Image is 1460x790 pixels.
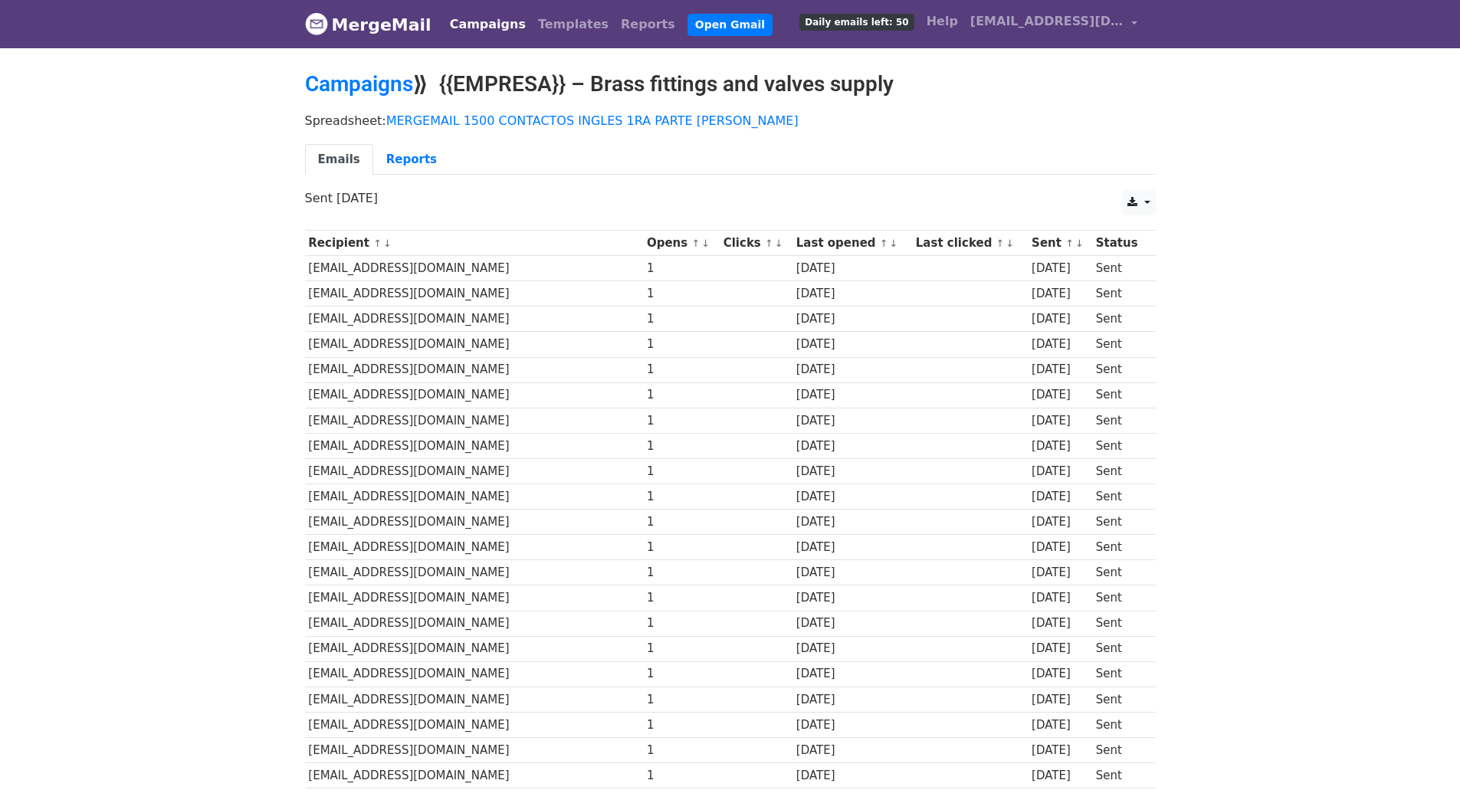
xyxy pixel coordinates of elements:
div: 1 [647,615,716,632]
div: [DATE] [796,412,908,430]
a: ↓ [890,238,898,249]
th: Clicks [720,231,792,256]
div: [DATE] [1032,412,1088,430]
th: Opens [643,231,720,256]
td: [EMAIL_ADDRESS][DOMAIN_NAME] [305,611,644,636]
td: [EMAIL_ADDRESS][DOMAIN_NAME] [305,737,644,762]
div: [DATE] [796,386,908,404]
td: [EMAIL_ADDRESS][DOMAIN_NAME] [305,763,644,788]
div: [DATE] [1032,640,1088,657]
a: [EMAIL_ADDRESS][DOMAIN_NAME] [964,6,1143,42]
div: 1 [647,742,716,759]
div: [DATE] [1032,564,1088,582]
a: ↓ [1075,238,1084,249]
td: Sent [1092,281,1147,306]
a: Daily emails left: 50 [793,6,920,37]
td: [EMAIL_ADDRESS][DOMAIN_NAME] [305,306,644,332]
a: Campaigns [444,9,532,40]
div: [DATE] [796,513,908,531]
div: [DATE] [1032,260,1088,277]
div: [DATE] [796,589,908,607]
div: 1 [647,260,716,277]
div: [DATE] [1032,361,1088,379]
div: [DATE] [796,564,908,582]
div: 1 [647,767,716,785]
div: [DATE] [796,742,908,759]
div: [DATE] [796,665,908,683]
td: Sent [1092,256,1147,281]
div: [DATE] [1032,767,1088,785]
div: 1 [647,665,716,683]
div: [DATE] [796,615,908,632]
td: Sent [1092,382,1147,408]
a: Open Gmail [687,14,773,36]
div: [DATE] [1032,691,1088,709]
div: 1 [647,310,716,328]
td: [EMAIL_ADDRESS][DOMAIN_NAME] [305,585,644,611]
a: ↑ [880,238,888,249]
a: ↓ [1006,238,1014,249]
a: ↓ [701,238,710,249]
td: Sent [1092,332,1147,357]
div: [DATE] [1032,488,1088,506]
div: 1 [647,564,716,582]
td: [EMAIL_ADDRESS][DOMAIN_NAME] [305,408,644,433]
div: 1 [647,361,716,379]
div: 1 [647,285,716,303]
a: Reports [615,9,681,40]
a: ↓ [383,238,392,249]
td: Sent [1092,510,1147,535]
td: [EMAIL_ADDRESS][DOMAIN_NAME] [305,382,644,408]
a: ↑ [373,238,382,249]
td: [EMAIL_ADDRESS][DOMAIN_NAME] [305,458,644,484]
div: [DATE] [1032,463,1088,480]
th: Sent [1028,231,1092,256]
div: [DATE] [796,260,908,277]
div: 1 [647,716,716,734]
td: [EMAIL_ADDRESS][DOMAIN_NAME] [305,535,644,560]
div: [DATE] [1032,285,1088,303]
div: [DATE] [796,488,908,506]
div: [DATE] [796,463,908,480]
div: [DATE] [1032,665,1088,683]
td: [EMAIL_ADDRESS][DOMAIN_NAME] [305,256,644,281]
div: 1 [647,386,716,404]
a: ↑ [765,238,773,249]
a: Templates [532,9,615,40]
td: Sent [1092,357,1147,382]
div: [DATE] [796,767,908,785]
a: Campaigns [305,71,413,97]
div: [DATE] [796,285,908,303]
div: [DATE] [796,310,908,328]
td: Sent [1092,408,1147,433]
div: [DATE] [1032,589,1088,607]
div: 1 [647,412,716,430]
a: ↑ [996,238,1005,249]
a: MergeMail [305,8,431,41]
span: Daily emails left: 50 [799,14,914,31]
a: MERGEMAIL 1500 CONTACTOS INGLES 1RA PARTE [PERSON_NAME] [386,113,799,128]
div: [DATE] [1032,438,1088,455]
td: [EMAIL_ADDRESS][DOMAIN_NAME] [305,357,644,382]
th: Status [1092,231,1147,256]
div: 1 [647,691,716,709]
th: Last clicked [912,231,1028,256]
div: 1 [647,463,716,480]
td: Sent [1092,433,1147,458]
div: [DATE] [1032,310,1088,328]
td: Sent [1092,636,1147,661]
th: Recipient [305,231,644,256]
td: Sent [1092,712,1147,737]
td: [EMAIL_ADDRESS][DOMAIN_NAME] [305,510,644,535]
div: 1 [647,589,716,607]
td: Sent [1092,484,1147,510]
td: [EMAIL_ADDRESS][DOMAIN_NAME] [305,687,644,712]
div: [DATE] [1032,539,1088,556]
div: [DATE] [796,336,908,353]
h2: ⟫ {{EMPRESA}} – Brass fittings and valves supply [305,71,1156,97]
div: [DATE] [1032,386,1088,404]
div: [DATE] [796,361,908,379]
td: [EMAIL_ADDRESS][DOMAIN_NAME] [305,433,644,458]
td: Sent [1092,306,1147,332]
div: 1 [647,488,716,506]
